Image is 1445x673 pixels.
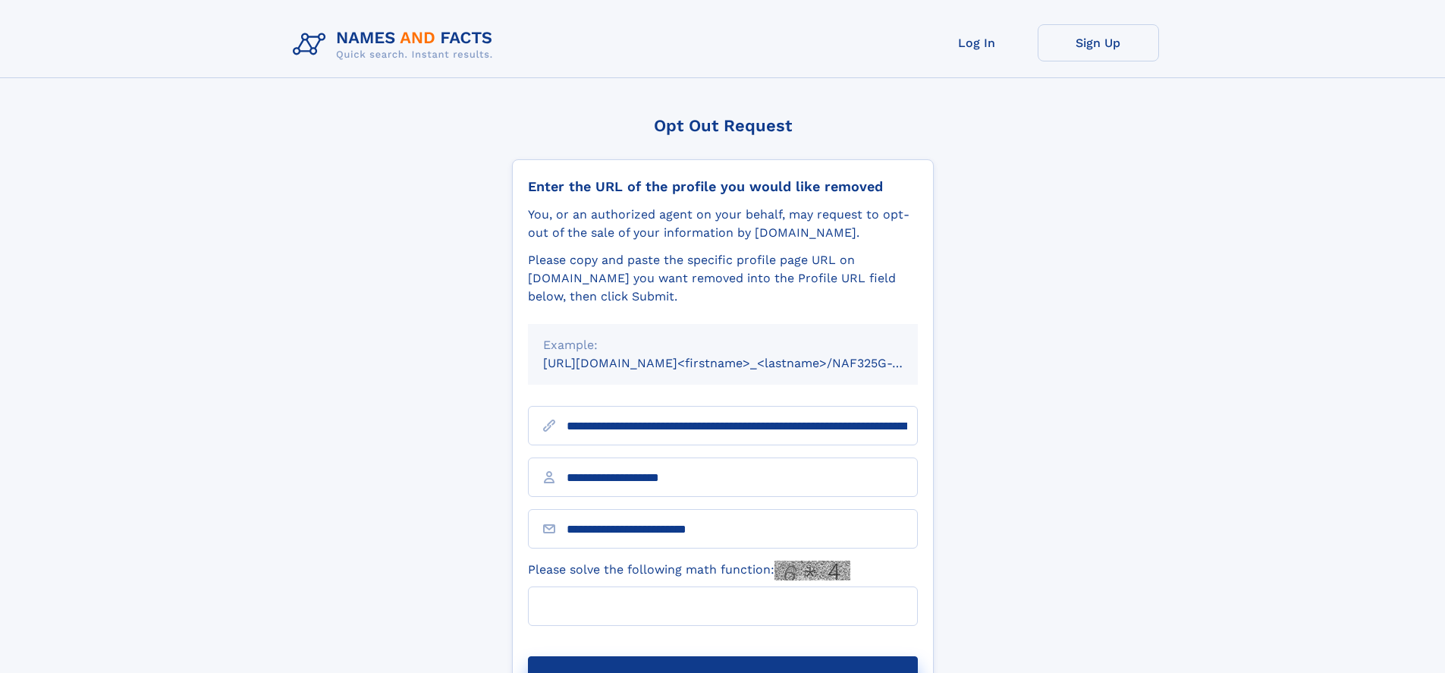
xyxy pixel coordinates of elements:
div: Enter the URL of the profile you would like removed [528,178,918,195]
label: Please solve the following math function: [528,561,850,580]
div: Please copy and paste the specific profile page URL on [DOMAIN_NAME] you want removed into the Pr... [528,251,918,306]
div: Example: [543,336,903,354]
small: [URL][DOMAIN_NAME]<firstname>_<lastname>/NAF325G-xxxxxxxx [543,356,947,370]
div: Opt Out Request [512,116,934,135]
img: Logo Names and Facts [287,24,505,65]
div: You, or an authorized agent on your behalf, may request to opt-out of the sale of your informatio... [528,206,918,242]
a: Sign Up [1038,24,1159,61]
a: Log In [916,24,1038,61]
